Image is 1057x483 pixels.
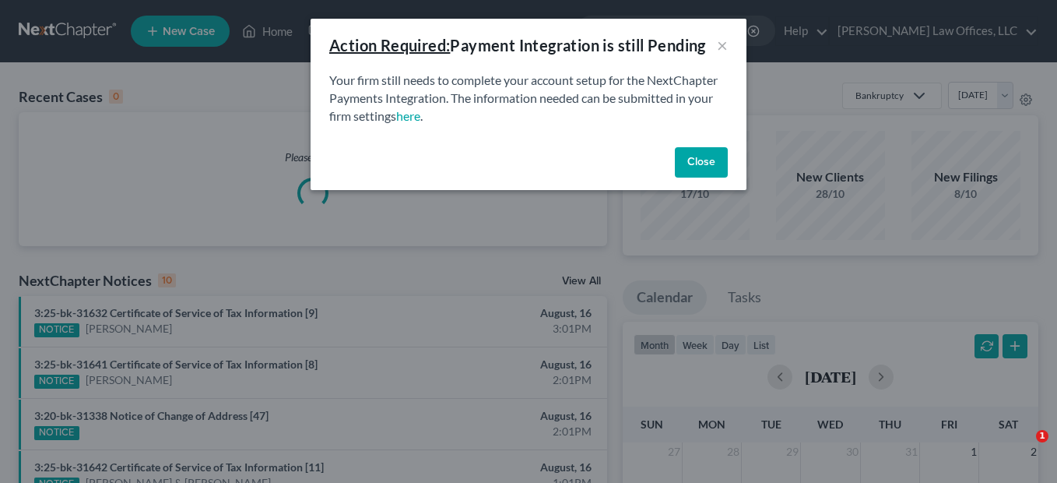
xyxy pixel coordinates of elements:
p: Your firm still needs to complete your account setup for the NextChapter Payments Integration. Th... [329,72,728,125]
u: Action Required: [329,36,450,55]
iframe: Intercom live chat [1004,430,1041,467]
a: here [396,108,420,123]
button: Close [675,147,728,178]
div: Payment Integration is still Pending [329,34,706,56]
button: × [717,36,728,55]
span: 1 [1036,430,1048,442]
